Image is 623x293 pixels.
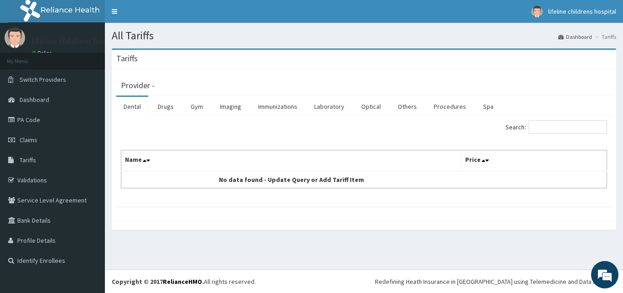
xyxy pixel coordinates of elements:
[251,97,305,116] a: Immunizations
[112,30,616,42] h1: All Tariffs
[121,150,462,171] th: Name
[390,97,424,116] a: Others
[112,277,204,286] strong: Copyright © 2017 .
[20,96,49,104] span: Dashboard
[531,6,543,17] img: User Image
[20,136,37,144] span: Claims
[375,277,616,286] div: Redefining Heath Insurance in [GEOGRAPHIC_DATA] using Telemedicine and Data Science!
[163,277,202,286] a: RelianceHMO
[307,97,352,116] a: Laboratory
[121,81,155,90] h3: Provider -
[32,50,54,56] a: Online
[426,97,473,116] a: Procedures
[20,156,36,164] span: Tariffs
[354,97,388,116] a: Optical
[558,33,592,41] a: Dashboard
[5,27,25,48] img: User Image
[505,120,607,134] label: Search:
[105,270,623,293] footer: All rights reserved.
[151,97,181,116] a: Drugs
[121,171,462,188] td: No data found - Update Query or Add Tariff Item
[529,120,607,134] input: Search:
[476,97,501,116] a: Spa
[213,97,249,116] a: Imaging
[32,37,123,45] p: lifeline childrens hospital
[548,7,616,16] span: lifeline childrens hospital
[116,97,148,116] a: Dental
[593,33,616,41] li: Tariffs
[461,150,607,171] th: Price
[183,97,210,116] a: Gym
[20,75,66,84] span: Switch Providers
[116,54,138,63] h3: Tariffs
